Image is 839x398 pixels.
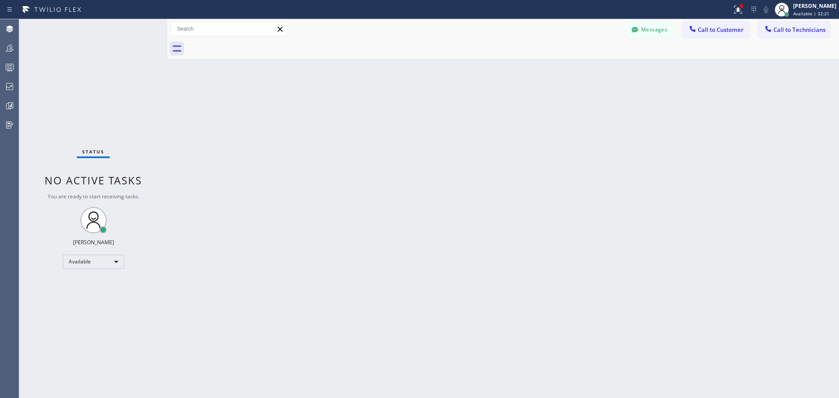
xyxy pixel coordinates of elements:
[82,149,104,155] span: Status
[793,2,836,10] div: [PERSON_NAME]
[683,21,749,38] button: Call to Customer
[170,22,288,36] input: Search
[48,193,139,200] span: You are ready to start receiving tasks.
[626,21,674,38] button: Messages
[45,173,142,187] span: No active tasks
[73,239,114,246] div: [PERSON_NAME]
[773,26,825,34] span: Call to Technicians
[760,3,772,16] button: Mute
[63,255,124,269] div: Available
[698,26,744,34] span: Call to Customer
[793,10,829,17] span: Available | 32:21
[758,21,830,38] button: Call to Technicians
